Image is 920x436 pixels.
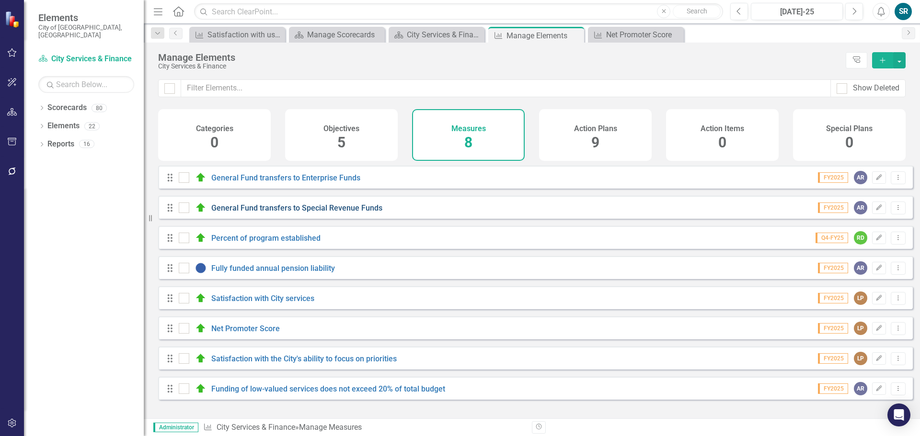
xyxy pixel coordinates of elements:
a: General Fund transfers to Special Revenue Funds [211,203,382,212]
img: On Target [195,383,207,394]
div: RD [854,231,867,245]
span: 0 [718,134,726,151]
div: AR [854,382,867,395]
div: LP [854,352,867,365]
span: FY2025 [818,263,848,273]
span: FY2025 [818,383,848,394]
img: On Target [195,232,207,244]
div: [DATE]-25 [754,6,839,18]
h4: Objectives [323,124,359,133]
div: Manage Elements [158,52,841,63]
span: Search [687,7,707,15]
span: 5 [337,134,345,151]
img: On Target [195,172,207,183]
div: Net Promoter Score [606,29,681,41]
div: Open Intercom Messenger [887,403,910,426]
div: 16 [79,140,94,148]
img: On Target [195,202,207,213]
span: FY2025 [818,293,848,303]
div: AR [854,171,867,184]
div: LP [854,322,867,335]
button: SR [895,3,912,20]
div: Show Deleted [853,83,899,94]
span: FY2025 [818,202,848,213]
h4: Categories [196,124,233,133]
img: On Target [195,353,207,364]
img: On Target [195,292,207,304]
a: City Services & Finance [217,423,295,432]
div: City Services & Finance [158,63,841,70]
a: Percent of program established [211,234,321,243]
h4: Action Plans [574,124,617,133]
small: City of [GEOGRAPHIC_DATA], [GEOGRAPHIC_DATA] [38,23,134,39]
h4: Measures [451,124,486,133]
a: Net Promoter Score [590,29,681,41]
a: Reports [47,139,74,150]
button: [DATE]-25 [751,3,843,20]
div: City Services & Finance [407,29,482,41]
div: » Manage Measures [203,422,525,433]
div: LP [854,291,867,305]
span: FY2025 [818,323,848,334]
img: No Information [195,262,207,274]
div: AR [854,201,867,214]
div: Manage Elements [506,30,582,42]
div: Manage Scorecards [307,29,382,41]
a: Satisfaction with City services [211,294,314,303]
button: Search [673,5,721,18]
a: City Services & Finance [38,54,134,65]
a: Elements [47,121,80,132]
h4: Special Plans [826,124,873,133]
span: FY2025 [818,353,848,364]
input: Filter Elements... [181,79,831,97]
a: Funding of low-valued services does not exceed 20% of total budget [211,384,445,393]
div: 22 [84,122,100,130]
span: 9 [591,134,599,151]
a: Fully funded annual pension liability [211,264,335,273]
input: Search ClearPoint... [194,3,723,20]
div: 80 [92,104,107,112]
a: Satisfaction with use and access of information and services [192,29,283,41]
img: ClearPoint Strategy [5,11,22,28]
span: Q4-FY25 [816,233,848,243]
a: Manage Scorecards [291,29,382,41]
span: Administrator [153,423,198,432]
a: Satisfaction with the City's ability to focus on priorities [211,354,397,363]
div: Satisfaction with use and access of information and services [207,29,283,41]
input: Search Below... [38,76,134,93]
a: City Services & Finance [391,29,482,41]
a: Net Promoter Score [211,324,280,333]
span: 0 [210,134,218,151]
a: Scorecards [47,102,87,113]
a: General Fund transfers to Enterprise Funds [211,173,360,182]
img: On Target [195,323,207,334]
span: Elements [38,12,134,23]
div: AR [854,261,867,275]
h4: Action Items [701,124,744,133]
span: FY2025 [818,172,848,183]
span: 0 [845,134,853,151]
span: 8 [464,134,472,151]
